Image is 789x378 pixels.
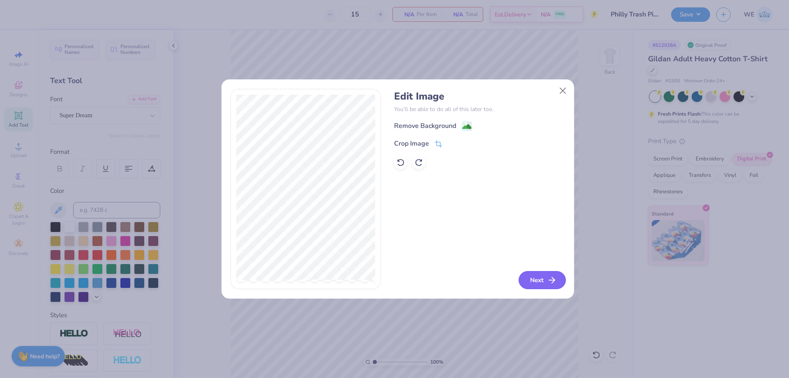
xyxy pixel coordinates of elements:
[394,139,429,148] div: Crop Image
[394,90,565,102] h4: Edit Image
[394,105,565,114] p: You’ll be able to do all of this later too.
[519,271,566,289] button: Next
[394,121,456,131] div: Remove Background
[555,83,570,99] button: Close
